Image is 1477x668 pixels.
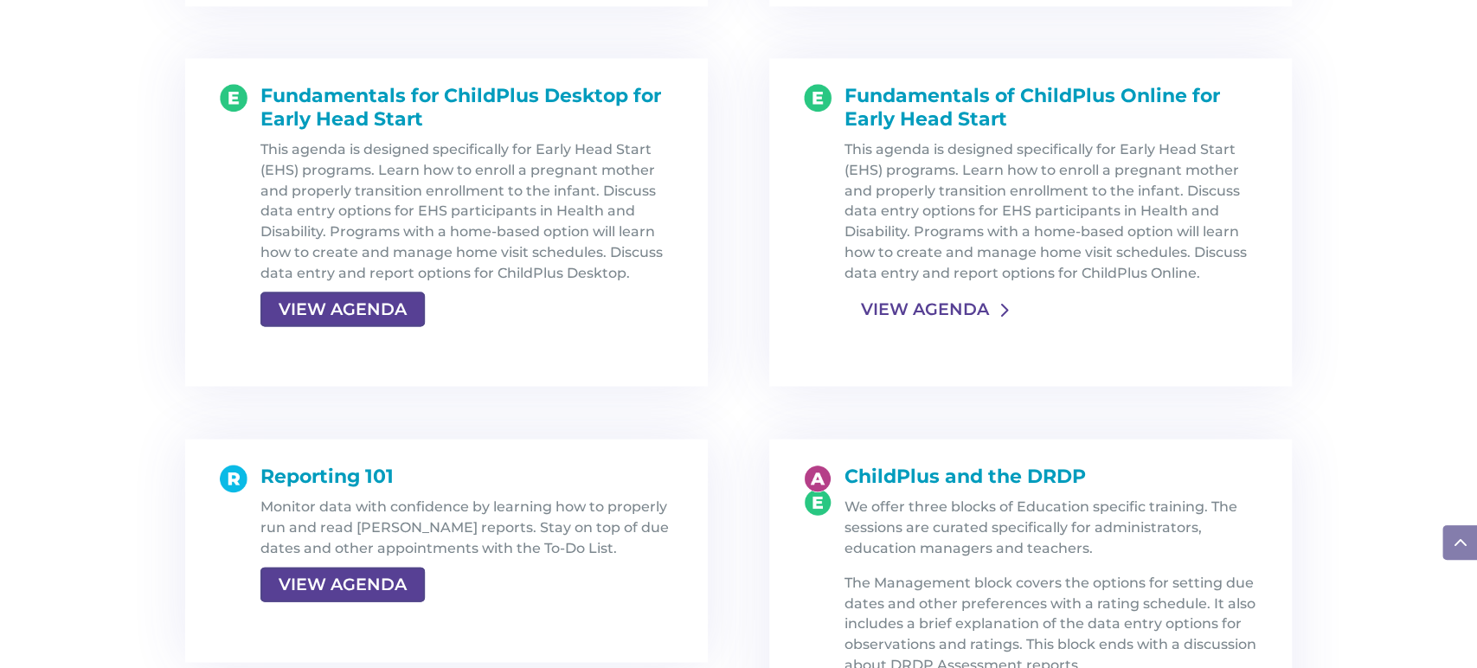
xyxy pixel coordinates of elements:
[260,138,674,283] p: This agenda is designed specifically for Early Head Start (EHS) programs. Learn how to enroll a p...
[844,138,1258,283] p: This agenda is designed specifically for Early Head Start (EHS) programs. Learn how to enroll a p...
[260,567,425,601] a: VIEW AGENDA
[844,464,1086,487] span: ChildPlus and the DRDP
[844,496,1258,571] p: We offer three blocks of Education specific training. The sessions are curated specifically for a...
[844,83,1220,129] span: Fundamentals of ChildPlus Online for Early Head Start
[844,293,1005,324] a: VIEW AGENDA
[260,83,661,129] span: Fundamentals for ChildPlus Desktop for Early Head Start
[260,464,394,487] span: Reporting 101
[260,496,674,557] p: Monitor data with confidence by learning how to properly run and read [PERSON_NAME] reports. Stay...
[260,292,425,326] a: VIEW AGENDA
